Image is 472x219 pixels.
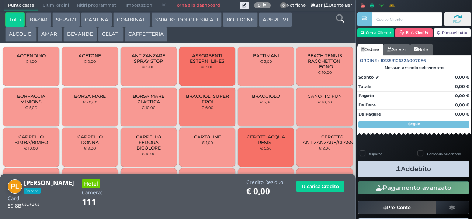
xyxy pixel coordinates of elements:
[427,151,461,156] label: Comanda prioritaria
[127,134,171,151] span: CAPPELLO FEDORA BICOLORE
[358,201,436,214] button: Pre-Conto
[395,28,433,37] button: Rim. Cliente
[24,178,74,187] b: [PERSON_NAME]
[357,65,471,70] div: Nessun articolo selezionato
[84,146,96,150] small: € 9,00
[244,134,288,145] span: CEROTTI ACQUA RESIST
[372,12,442,26] input: Codice Cliente
[260,146,272,150] small: € 5,50
[369,151,382,156] label: Asporto
[152,12,222,27] button: SNACKS DOLCI E SALATI
[8,179,22,194] img: Piero Longo
[455,75,469,80] strong: 0,00 €
[381,58,426,64] span: 101359106324007086
[68,134,112,145] span: CAPPELLO DONNA
[201,105,214,110] small: € 6,00
[8,196,21,201] h4: Card:
[318,70,332,75] small: € 10,00
[4,0,38,11] span: Punto cassa
[360,58,379,64] span: Ordine :
[24,188,41,194] span: In casa
[82,190,103,195] h4: Camera:
[410,44,432,55] a: Note
[260,59,272,64] small: € 2,00
[26,12,51,27] button: BAZAR
[455,102,469,107] strong: 0,00 €
[246,187,285,196] h1: € 0,00
[253,53,279,58] span: BATTIMANI
[201,65,214,69] small: € 3,00
[113,12,150,27] button: COMBINATI
[122,0,157,11] span: Impostazioni
[280,2,287,9] span: 0
[194,134,221,140] span: CARTOLINE
[357,28,395,37] button: Cerca Cliente
[98,27,124,42] button: GELATI
[142,151,156,156] small: € 10,00
[170,0,224,11] a: Torna alla dashboard
[38,27,62,42] button: AMARI
[358,181,469,194] button: Pagamento avanzato
[5,12,25,27] button: Tutti
[25,59,37,64] small: € 1,00
[358,112,381,117] strong: Da Pagare
[38,0,73,11] span: Ultimi ordini
[358,161,469,177] button: Addebito
[383,44,410,55] a: Servizi
[127,93,171,105] span: BORSA MARE PLASTICA
[202,140,213,145] small: € 1,00
[9,134,53,145] span: CAPPELLO BIMBA/BIMBO
[260,100,272,104] small: € 7,00
[455,84,469,89] strong: 0,00 €
[259,12,292,27] button: APERITIVI
[81,12,112,27] button: CANTINA
[358,102,376,107] strong: Da Dare
[223,12,258,27] button: BOLLICINE
[82,179,100,188] h3: Hotel
[142,65,155,69] small: € 5,00
[83,100,97,104] small: € 20,00
[185,53,229,64] span: ASSORBENTI ESTERNI LINES
[252,93,280,99] span: BRACCIOLO
[82,198,117,207] h1: 111
[408,122,420,126] strong: Segue
[84,59,96,64] small: € 2,00
[357,44,383,55] a: Ordine
[52,12,80,27] button: SERVIZI
[358,93,374,98] strong: Pagato
[74,93,106,99] span: BORSA MARE
[318,100,332,104] small: € 10,00
[308,93,342,99] span: CANOTTO FUN
[296,181,344,192] button: Ricarica Credito
[246,179,285,185] h4: Credito Residuo:
[25,105,37,110] small: € 5,00
[434,28,471,37] button: Rimuovi tutto
[125,27,167,42] button: CAFFETTERIA
[142,105,156,110] small: € 10,00
[9,93,53,105] span: BORRACCIA MINIONS
[127,53,171,64] span: ANTIZANZARE SPRAY STOP
[303,53,347,69] span: BEACH TENNIS RACCHETTONI LEGNO
[455,112,469,117] strong: 0,00 €
[79,53,101,58] span: ACETONE
[17,53,46,58] span: ACCENDINO
[455,93,469,98] strong: 0,00 €
[319,146,331,150] small: € 2,00
[5,27,37,42] button: ALCOLICI
[358,74,374,81] strong: Sconto
[303,134,361,145] span: CEROTTO ANTIZANZARE/CLASSICO
[24,146,38,150] small: € 10,00
[185,93,229,105] span: BRACCIOLI SUPER EROI
[358,84,371,89] strong: Totale
[63,27,97,42] button: BEVANDE
[73,0,121,11] span: Ritiri programmati
[258,3,261,8] b: 0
